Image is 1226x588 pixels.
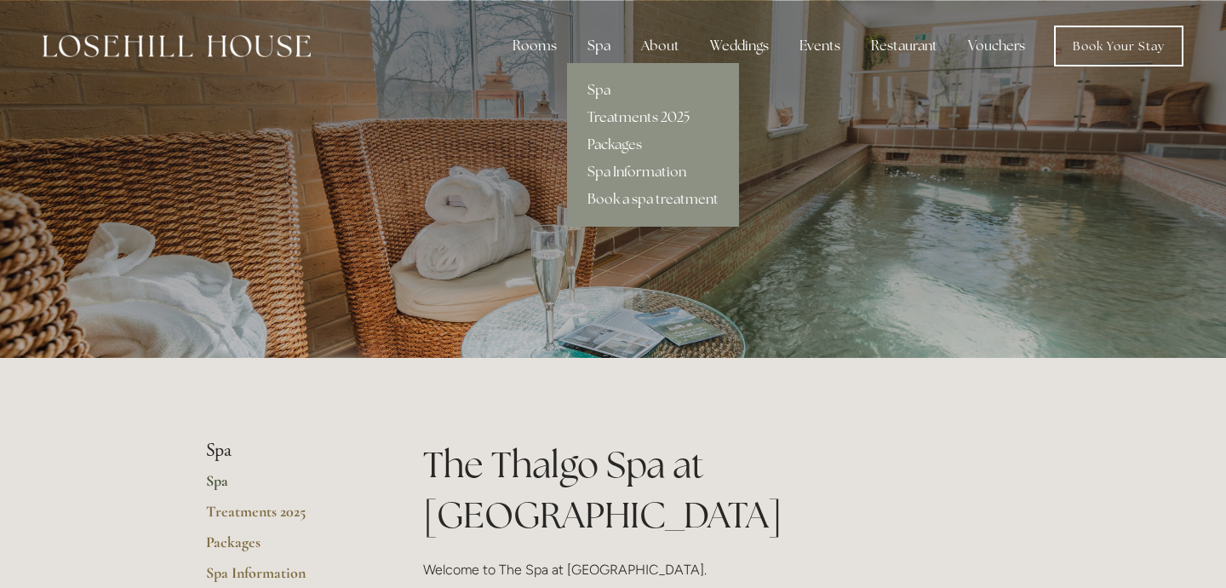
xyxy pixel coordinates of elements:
[567,131,739,159] a: Packages
[696,29,782,63] div: Weddings
[954,29,1039,63] a: Vouchers
[1054,26,1183,66] a: Book Your Stay
[206,471,369,502] a: Spa
[423,558,1020,581] p: Welcome to The Spa at [GEOGRAPHIC_DATA].
[206,533,369,563] a: Packages
[206,440,369,462] li: Spa
[567,104,739,131] a: Treatments 2025
[567,159,739,186] a: Spa Information
[567,77,739,104] a: Spa
[567,186,739,213] a: Book a spa treatment
[574,29,624,63] div: Spa
[627,29,693,63] div: About
[499,29,570,63] div: Rooms
[206,502,369,533] a: Treatments 2025
[423,440,1020,540] h1: The Thalgo Spa at [GEOGRAPHIC_DATA]
[43,35,311,57] img: Losehill House
[786,29,854,63] div: Events
[857,29,951,63] div: Restaurant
